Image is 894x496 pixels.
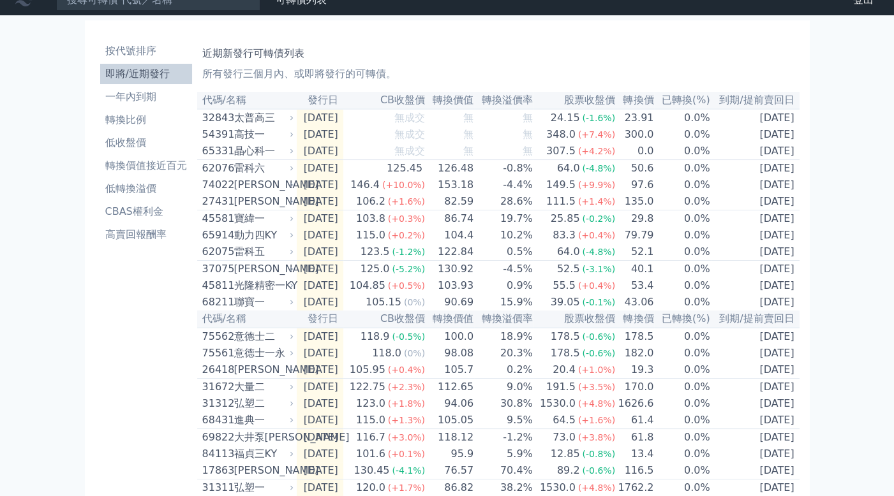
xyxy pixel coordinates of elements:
td: [DATE] [297,462,343,479]
h1: 近期新發行可轉債列表 [202,46,794,61]
td: [DATE] [297,379,343,396]
div: 104.85 [347,278,388,293]
div: 84113 [202,446,231,462]
td: 98.08 [426,345,474,361]
div: [PERSON_NAME] [234,362,292,377]
span: 無 [523,128,533,140]
a: 低轉換溢價 [100,179,192,199]
td: 19.7% [474,210,533,228]
td: 0.2% [474,361,533,379]
td: 0.0% [654,294,710,310]
th: 轉換價值 [426,310,474,328]
th: 到期/提前賣回日 [711,92,800,109]
td: 0.5% [474,244,533,261]
th: 轉換價值 [426,92,474,109]
span: (+0.2%) [388,230,425,240]
td: 79.79 [616,227,654,244]
td: 50.6 [616,160,654,177]
a: 即將/近期發行 [100,64,192,84]
td: 53.4 [616,277,654,294]
td: [DATE] [711,429,800,446]
div: 動力四KY [234,228,292,243]
th: 股票收盤價 [533,92,616,109]
td: 43.06 [616,294,654,310]
div: 1530.0 [537,396,578,411]
div: 68431 [202,412,231,428]
div: 105.15 [363,295,404,310]
td: 178.5 [616,328,654,345]
div: 光隆精密一KY [234,278,292,293]
td: [DATE] [297,395,343,412]
span: (+7.4%) [578,129,615,140]
div: 68211 [202,295,231,310]
td: 0.0% [654,379,710,396]
td: 10.2% [474,227,533,244]
div: 122.75 [347,379,388,395]
td: [DATE] [297,109,343,126]
span: (+1.3%) [388,415,425,425]
li: 即將/近期發行 [100,66,192,82]
div: 149.5 [544,177,578,193]
td: 97.6 [616,177,654,193]
span: 無 [463,112,473,124]
div: 32843 [202,110,231,126]
td: 19.3 [616,361,654,379]
td: [DATE] [297,126,343,143]
td: 0.0% [654,328,710,345]
div: 115.0 [354,228,388,243]
td: 118.12 [426,429,474,446]
td: [DATE] [297,227,343,244]
span: (+0.5%) [388,281,425,291]
td: [DATE] [711,446,800,462]
th: 股票收盤價 [533,310,616,328]
td: 94.06 [426,395,474,412]
td: [DATE] [297,446,343,462]
div: 120.0 [354,480,388,495]
td: [DATE] [297,412,343,429]
td: 0.0% [654,446,710,462]
p: 所有發行三個月內、或即將發行的可轉債。 [202,66,794,82]
span: (+0.4%) [388,365,425,375]
td: [DATE] [711,177,800,193]
td: 0.0% [654,261,710,278]
td: [DATE] [711,462,800,479]
span: 無成交 [394,145,425,157]
td: 105.05 [426,412,474,429]
td: 103.93 [426,277,474,294]
td: 13.4 [616,446,654,462]
td: 86.74 [426,210,474,228]
span: (0%) [404,348,425,358]
td: [DATE] [297,210,343,228]
div: 116.7 [354,430,388,445]
td: 61.8 [616,429,654,446]
div: 45581 [202,211,231,226]
div: 101.6 [354,446,388,462]
span: (-0.6%) [582,348,615,358]
td: [DATE] [297,193,343,210]
td: [DATE] [297,345,343,361]
span: (-4.8%) [582,163,615,173]
span: (0%) [404,297,425,307]
div: 307.5 [544,143,578,159]
span: 無成交 [394,128,425,140]
td: [DATE] [711,109,800,126]
div: 雷科六 [234,161,292,176]
div: 寶緯一 [234,211,292,226]
th: 代碼/名稱 [197,310,297,328]
td: 0.0% [654,143,710,160]
td: 30.8% [474,395,533,412]
span: (+3.8%) [578,432,615,442]
div: 39.05 [548,295,583,310]
span: (-4.1%) [392,465,425,476]
div: 太普高三 [234,110,292,126]
th: 到期/提前賣回日 [711,310,800,328]
td: 0.0% [654,429,710,446]
td: [DATE] [711,126,800,143]
td: [DATE] [297,160,343,177]
div: 12.85 [548,446,583,462]
span: 無 [463,145,473,157]
td: 0.0% [654,244,710,261]
li: 低轉換溢價 [100,181,192,196]
div: [PERSON_NAME] [234,261,292,277]
td: 0.0% [654,345,710,361]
